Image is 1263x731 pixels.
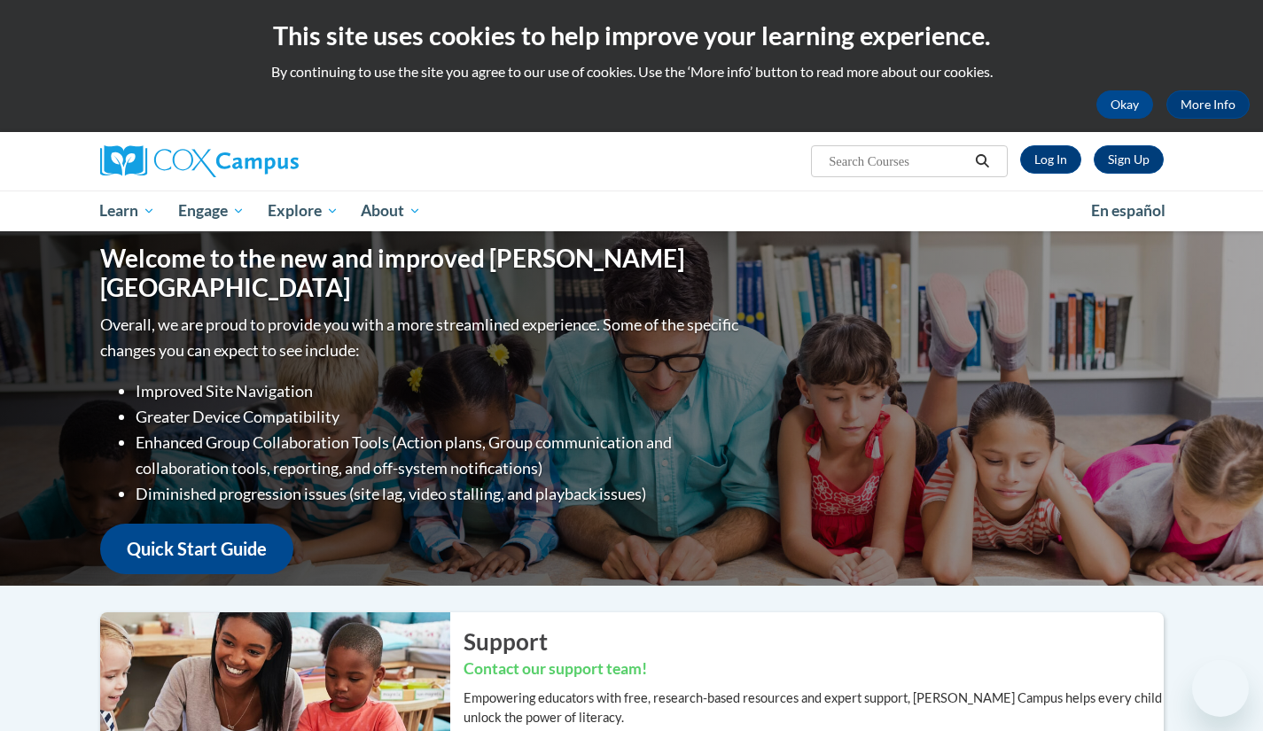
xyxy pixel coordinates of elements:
[136,481,743,507] li: Diminished progression issues (site lag, video stalling, and playback issues)
[464,626,1164,657] h2: Support
[74,191,1190,231] div: Main menu
[1166,90,1250,119] a: More Info
[89,191,168,231] a: Learn
[1094,145,1164,174] a: Register
[100,145,437,177] a: Cox Campus
[1091,201,1166,220] span: En español
[464,658,1164,680] h3: Contact our support team!
[136,404,743,430] li: Greater Device Compatibility
[1020,145,1081,174] a: Log In
[99,200,155,222] span: Learn
[969,151,995,172] button: Search
[256,191,350,231] a: Explore
[13,18,1250,53] h2: This site uses cookies to help improve your learning experience.
[167,191,256,231] a: Engage
[268,200,339,222] span: Explore
[827,151,969,172] input: Search Courses
[100,524,293,574] a: Quick Start Guide
[178,200,245,222] span: Engage
[464,688,1164,727] p: Empowering educators with free, research-based resources and expert support, [PERSON_NAME] Campus...
[1080,192,1177,229] a: En español
[136,378,743,404] li: Improved Site Navigation
[361,200,421,222] span: About
[1192,660,1249,717] iframe: Button to launch messaging window
[13,62,1250,82] p: By continuing to use the site you agree to our use of cookies. Use the ‘More info’ button to read...
[349,191,433,231] a: About
[136,430,743,481] li: Enhanced Group Collaboration Tools (Action plans, Group communication and collaboration tools, re...
[1096,90,1153,119] button: Okay
[100,312,743,363] p: Overall, we are proud to provide you with a more streamlined experience. Some of the specific cha...
[100,244,743,303] h1: Welcome to the new and improved [PERSON_NAME][GEOGRAPHIC_DATA]
[100,145,299,177] img: Cox Campus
